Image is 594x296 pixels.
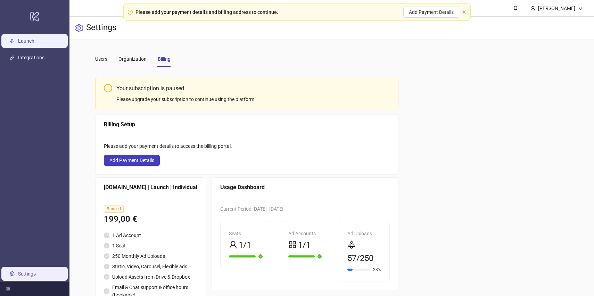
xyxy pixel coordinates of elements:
[229,230,263,237] div: Seats
[220,183,390,192] div: Usage Dashboard
[409,9,454,15] span: Add Payment Details
[229,240,237,249] span: user
[6,287,10,291] span: menu-fold
[104,155,160,166] button: Add Payment Details
[18,271,36,277] a: Settings
[347,230,381,237] div: Ad Uploads
[373,268,381,272] span: 23%
[513,6,518,10] span: bell
[104,84,112,92] span: exclamation-circle
[104,288,109,294] span: check-circle
[104,232,109,238] span: check-circle
[347,240,356,249] span: rocket
[104,264,109,269] span: check-circle
[530,6,535,11] span: user
[95,55,107,63] div: Users
[403,7,459,18] button: Add Payment Details
[104,213,197,226] div: 199,00 €
[104,242,197,250] li: 1 Seat
[116,95,390,103] div: Please upgrade your subscription to continue using the platform.
[239,239,251,252] span: 1/1
[347,252,373,265] span: 57/250
[104,253,109,259] span: check-circle
[118,55,147,63] div: Organization
[317,254,322,259] span: check-circle
[535,5,578,12] div: [PERSON_NAME]
[116,84,390,93] div: Your subscription is paused
[104,183,197,192] div: [DOMAIN_NAME] | Launch | Individual
[578,6,583,11] span: down
[104,263,197,270] li: Static, Video, Carousel, Flexible ads
[220,206,283,212] span: Current Period: [DATE] - [DATE]
[18,55,44,60] a: Integrations
[258,254,263,259] span: check-circle
[109,158,154,163] span: Add Payment Details
[158,55,171,63] div: Billing
[128,10,133,15] span: exclamation-circle
[104,274,109,280] span: check-circle
[298,239,311,252] span: 1/1
[18,38,34,44] a: Launch
[104,273,197,281] li: Upload Assets from Drive & Dropbox
[104,252,197,260] li: 250 Monthly Ad Uploads
[135,8,278,16] div: Please add your payment details and billing address to continue.
[288,230,322,237] div: Ad Accounts
[86,22,116,34] h3: Settings
[75,24,83,32] span: setting
[104,231,197,239] li: 1 Ad Account
[462,10,466,14] span: close
[288,240,297,249] span: appstore
[104,243,109,248] span: check-circle
[462,10,466,15] button: close
[104,205,124,213] span: Paused
[104,120,390,129] div: Billing Setup
[104,142,390,150] div: Please add your payment details to access the billing portal.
